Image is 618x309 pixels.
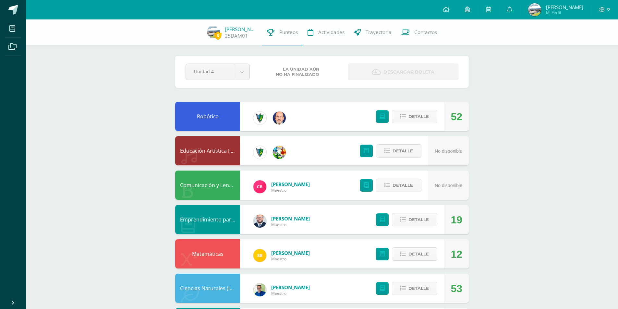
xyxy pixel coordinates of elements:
span: Trayectoria [366,29,392,36]
span: Maestro [271,291,310,296]
div: Comunicación y Lenguaje, Idioma Español [175,171,240,200]
img: ab28fb4d7ed199cf7a34bbef56a79c5b.png [253,180,266,193]
div: Robótica [175,102,240,131]
a: Contactos [396,19,442,45]
div: 52 [451,102,462,131]
span: La unidad aún no ha finalizado [276,67,319,77]
span: Detalle [408,214,429,226]
a: Unidad 4 [186,64,249,80]
span: Actividades [318,29,345,36]
span: Punteos [279,29,298,36]
button: Detalle [376,179,421,192]
img: 03c2987289e60ca238394da5f82a525a.png [253,249,266,262]
span: Contactos [414,29,437,36]
img: 9f174a157161b4ddbe12118a61fed988.png [253,146,266,159]
img: 22abe9c36cd26ae47063eaf112de279f.png [528,3,541,16]
img: eaa624bfc361f5d4e8a554d75d1a3cf6.png [253,215,266,228]
span: Detalle [408,282,429,294]
button: Detalle [392,110,437,123]
span: Maestro [271,256,310,262]
span: [PERSON_NAME] [271,250,310,256]
span: No disponible [435,183,462,188]
button: Detalle [392,213,437,226]
a: Punteos [262,19,303,45]
img: 692ded2a22070436d299c26f70cfa591.png [253,283,266,296]
button: Detalle [392,282,437,295]
div: Ciencias Naturales (Introducción a la Biología) [175,274,240,303]
div: 12 [451,240,462,269]
img: 159e24a6ecedfdf8f489544946a573f0.png [273,146,286,159]
a: Actividades [303,19,349,45]
img: 6b7a2a75a6c7e6282b1a1fdce061224c.png [273,112,286,125]
img: 9f174a157161b4ddbe12118a61fed988.png [253,112,266,125]
div: Emprendimiento para la Productividad [175,205,240,234]
span: [PERSON_NAME] [271,215,310,222]
div: Educación Artística I, Música y Danza [175,136,240,165]
a: [PERSON_NAME] [225,26,257,32]
span: Detalle [408,248,429,260]
button: Detalle [392,247,437,261]
span: No disponible [435,149,462,154]
span: 0 [214,31,222,40]
span: Mi Perfil [546,10,583,15]
button: Detalle [376,144,421,158]
span: Maestro [271,222,310,227]
span: [PERSON_NAME] [271,284,310,291]
span: Unidad 4 [194,64,226,79]
div: 19 [451,205,462,234]
span: Maestro [271,187,310,193]
a: Trayectoria [349,19,396,45]
span: [PERSON_NAME] [271,181,310,187]
span: Detalle [393,145,413,157]
img: 22abe9c36cd26ae47063eaf112de279f.png [207,25,220,38]
div: Matemáticas [175,239,240,268]
a: 25DAM01 [225,32,248,39]
span: Detalle [408,111,429,123]
span: Descargar boleta [383,64,434,80]
span: Detalle [393,179,413,191]
span: [PERSON_NAME] [546,4,583,10]
div: 53 [451,274,462,303]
